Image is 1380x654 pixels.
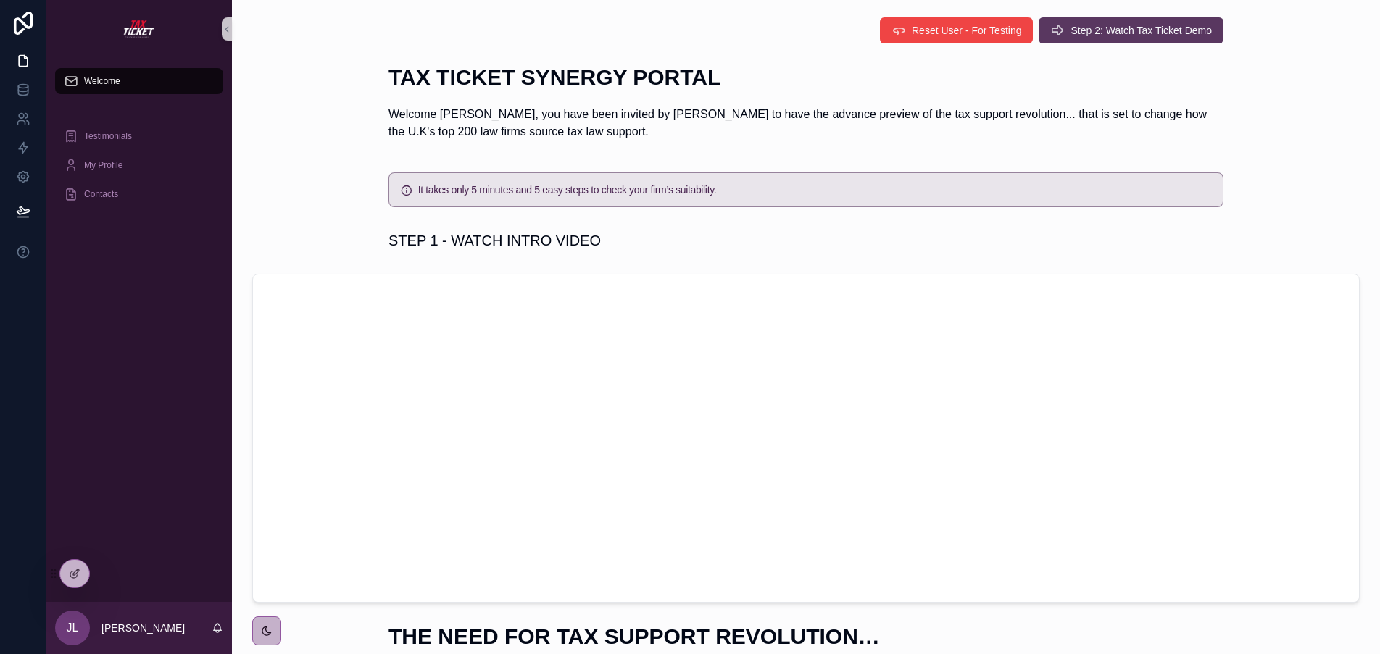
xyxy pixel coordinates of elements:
[388,230,601,251] h1: STEP 1 - WATCH INTRO VIDEO
[388,106,1223,141] p: Welcome [PERSON_NAME], you have been invited by [PERSON_NAME] to have the advance preview of the ...
[55,123,223,149] a: Testimonials
[1071,23,1212,38] span: Step 2: Watch Tax Ticket Demo
[84,188,118,200] span: Contacts
[912,23,1021,38] span: Reset User - For Testing
[55,68,223,94] a: Welcome
[84,130,132,142] span: Testimonials
[46,58,232,226] div: scrollable content
[418,185,1211,195] h5: It takes only 5 minutes and 5 easy steps to check your firm’s suitability.
[880,17,1033,43] button: Reset User - For Testing
[55,152,223,178] a: My Profile
[1039,17,1223,43] button: Step 2: Watch Tax Ticket Demo
[122,17,157,41] img: App logo
[67,619,79,637] span: JL
[388,626,1223,647] h1: THE NEED FOR TAX SUPPORT REVOLUTION…
[84,75,120,87] span: Welcome
[55,181,223,207] a: Contacts
[101,621,185,635] p: [PERSON_NAME]
[84,159,122,171] span: My Profile
[388,67,1223,88] h1: TAX TICKET SYNERGY PORTAL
